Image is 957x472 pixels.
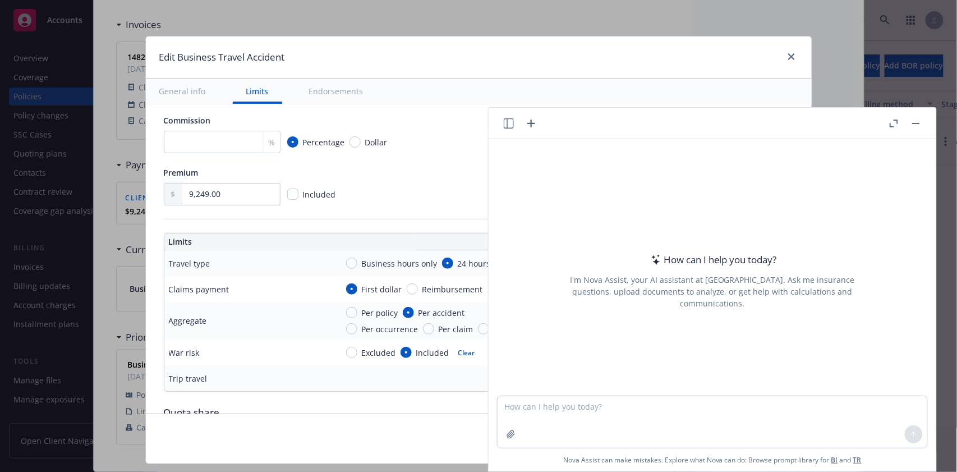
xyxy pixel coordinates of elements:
input: Per policy [346,307,357,318]
span: Dollar [365,136,388,148]
span: Per accident [418,307,465,319]
div: War risk [169,347,200,359]
input: Percentage [287,136,298,148]
span: Included [416,347,449,359]
span: Excluded [362,347,396,359]
input: Excluded [346,347,357,358]
input: Per claim [423,323,434,334]
button: General info [146,79,219,104]
span: Per occurrence [362,323,418,335]
button: Endorsements [296,79,377,104]
input: 24 hours [442,258,453,269]
input: Business hours only [346,258,357,269]
div: Claims payment [169,283,229,295]
span: Per claim [439,323,473,335]
span: First dollar [362,283,402,295]
input: First dollar [346,283,357,295]
button: Limits [233,79,282,104]
input: Per accident [403,307,414,318]
h1: Edit Business Travel Accident [159,50,285,65]
span: Percentage [303,136,345,148]
input: Dollar [349,136,361,148]
th: Amount [485,233,793,250]
button: Clear [485,281,516,297]
span: % [269,136,275,148]
div: Trip travel [169,373,208,384]
a: BI [831,455,838,465]
button: Clear [452,345,482,360]
div: Travel type [169,258,210,269]
input: 0.00 [182,184,279,205]
input: Reimbursement [407,283,418,295]
span: Nova Assist can make mistakes. Explore what Nova can do: Browse prompt library for and [493,448,932,471]
div: How can I help you today? [648,253,777,267]
span: Commission [164,115,211,126]
div: Aggregate [169,315,207,327]
span: Included [303,189,336,200]
span: Business hours only [362,258,438,269]
div: Quota share [164,405,794,420]
input: Included [401,347,412,358]
a: TR [853,455,862,465]
th: Limits [164,233,416,250]
span: Premium [164,167,199,178]
input: Per occurrence [346,323,357,334]
input: Annual [478,323,489,334]
span: Reimbursement [422,283,483,295]
div: I'm Nova Assist, your AI assistant at [GEOGRAPHIC_DATA]. Ask me insurance questions, upload docum... [555,274,870,309]
span: 24 hours [458,258,491,269]
span: Per policy [362,307,398,319]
